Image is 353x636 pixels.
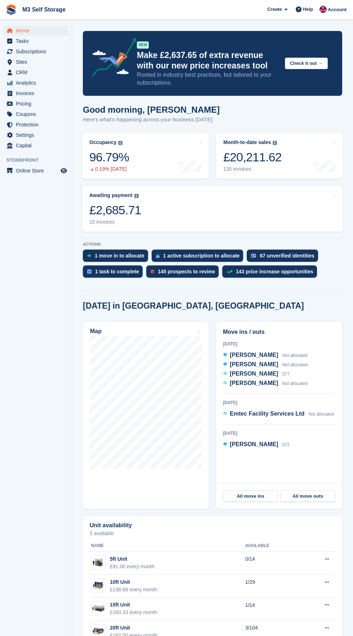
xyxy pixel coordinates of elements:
a: menu [4,57,68,67]
a: 1 active subscription to allocate [152,250,247,265]
img: icon-info-grey-7440780725fd019a000dd9b08b2336e03edf1995a4989e88bcd33f0948082b44.svg [134,194,139,198]
span: Invoices [16,88,59,98]
span: Home [16,26,59,36]
div: 0.19% [DATE] [89,166,129,172]
a: All move outs [281,491,335,502]
div: £2,685.71 [89,203,141,218]
p: 5 available [90,531,335,536]
div: NEW [137,41,149,49]
span: Create [267,6,282,13]
h1: Good morning, [PERSON_NAME] [83,105,220,115]
a: menu [4,166,68,176]
div: 135 invoices [223,166,282,172]
a: menu [4,78,68,88]
img: price-adjustments-announcement-icon-8257ccfd72463d97f412b2fc003d46551f7dbcb40ab6d574587a9cd5c0d94... [86,38,137,79]
span: Account [328,6,347,13]
a: All move ins [223,491,278,502]
a: Awaiting payment £2,685.71 15 invoices [82,186,343,232]
span: Pricing [16,99,59,109]
img: 32-sqft-unit.jpg [91,557,105,568]
a: Occupancy 96.79% 0.19% [DATE] [82,133,209,179]
div: 15ft Unit [110,601,157,609]
a: [PERSON_NAME] Not allocated [223,379,308,388]
a: Emtec Facility Services Ltd Not allocated [223,409,334,419]
a: menu [4,67,68,77]
a: menu [4,88,68,98]
a: [PERSON_NAME] 077 [223,369,290,379]
span: Tasks [16,36,59,46]
p: Rooted in industry best practices, but tailored to your subscriptions. [137,71,279,87]
a: Map [83,322,209,509]
img: task-75834270c22a3079a89374b754ae025e5fb1db73e45f91037f5363f120a921f8.svg [87,269,91,274]
a: menu [4,46,68,57]
p: ACTIONS [83,242,342,247]
span: Not allocated [282,381,308,386]
div: Occupancy [89,139,116,145]
span: Online Store [16,166,59,176]
h2: Unit availability [90,522,132,529]
div: Awaiting payment [89,192,133,198]
p: Make £2,637.65 of extra revenue with our new price increases tool [137,50,279,71]
img: 10-ft-container.jpg [91,580,105,591]
span: [PERSON_NAME] [230,380,278,386]
td: 1/14 [245,597,301,621]
span: [PERSON_NAME] [230,352,278,358]
td: 1/29 [245,575,301,598]
img: stora-icon-8386f47178a22dfd0bd8f6a31ec36ba5ce8667c1dd55bd0f319d3a0aa187defe.svg [6,4,17,15]
p: Here's what's happening across your business [DATE] [83,116,220,124]
div: [DATE] [223,341,335,347]
div: [DATE] [223,430,335,436]
img: verify_identity-adf6edd0f0f0b5bbfe63781bf79b02c33cf7c696d77639b501bdc392416b5a36.svg [251,254,256,258]
span: Not allocated [282,362,308,367]
th: Name [90,540,245,552]
th: Available [245,540,301,552]
span: Emtec Facility Services Ltd [230,411,304,417]
span: Protection [16,120,59,130]
div: £138.66 every month [110,586,157,594]
div: 15 invoices [89,219,141,225]
img: icon-info-grey-7440780725fd019a000dd9b08b2336e03edf1995a4989e88bcd33f0948082b44.svg [273,141,277,145]
span: CRM [16,67,59,77]
div: [DATE] [223,399,335,406]
a: Preview store [59,166,68,175]
h2: Map [90,328,102,335]
img: price_increase_opportunities-93ffe204e8149a01c8c9dc8f82e8f89637d9d84a8eef4429ea346261dce0b2c0.svg [227,270,232,273]
span: [PERSON_NAME] [230,371,278,377]
div: 1 move in to allocate [95,253,144,259]
span: Not allocated [309,412,334,417]
img: icon-info-grey-7440780725fd019a000dd9b08b2336e03edf1995a4989e88bcd33f0948082b44.svg [118,141,122,145]
div: £160.33 every month [110,609,157,616]
div: 143 price increase opportunities [236,269,313,274]
a: menu [4,120,68,130]
span: Subscriptions [16,46,59,57]
a: 1 move in to allocate [83,250,152,265]
div: 1 task to complete [95,269,139,274]
a: [PERSON_NAME] Not allocated [223,351,308,360]
div: 10ft Unit [110,578,157,586]
div: 1 active subscription to allocate [163,253,240,259]
span: 077 [282,372,290,377]
a: menu [4,109,68,119]
span: [PERSON_NAME] [230,441,278,447]
a: [PERSON_NAME] 072 [223,440,290,449]
span: Sites [16,57,59,67]
span: Analytics [16,78,59,88]
button: Check it out → [285,58,328,70]
span: Settings [16,130,59,140]
a: M3 Self Storage [19,4,68,15]
td: 0/14 [245,552,301,575]
a: 145 prospects to review [146,265,222,281]
a: Month-to-date sales £20,211.62 135 invoices [216,133,343,179]
span: Coupons [16,109,59,119]
a: menu [4,140,68,151]
div: 96.79% [89,150,129,165]
a: menu [4,36,68,46]
h2: Move ins / outs [223,328,335,336]
div: 67 unverified identities [260,253,314,259]
div: 5ft Unit [110,555,155,563]
span: [PERSON_NAME] [230,361,278,367]
a: 1 task to complete [83,265,146,281]
div: £91.00 every month [110,563,155,570]
span: 072 [282,442,290,447]
span: Capital [16,140,59,151]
